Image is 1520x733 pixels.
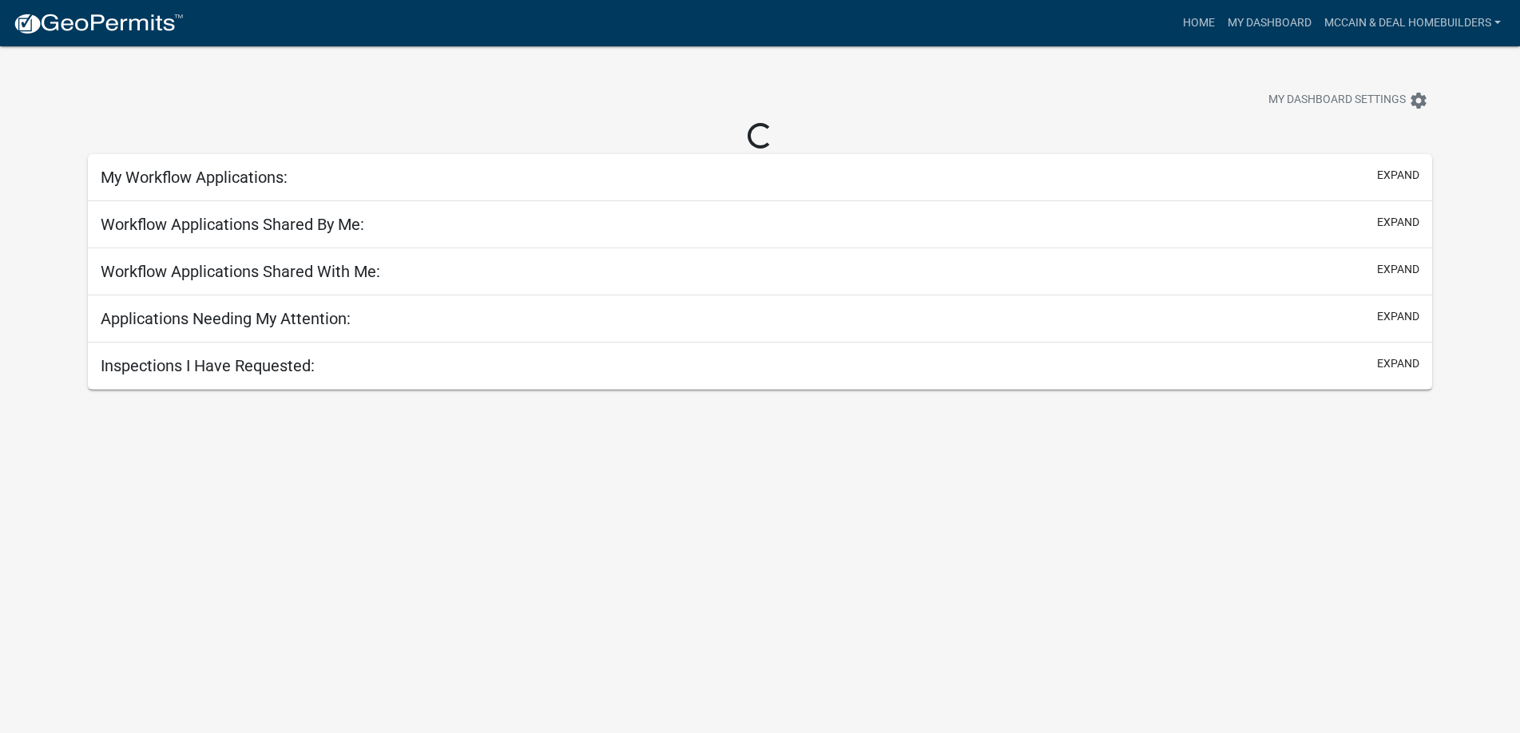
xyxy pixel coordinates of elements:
[1377,308,1419,325] button: expand
[1268,91,1406,110] span: My Dashboard Settings
[101,168,288,187] h5: My Workflow Applications:
[1318,8,1507,38] a: Mccain & Deal Homebuilders
[1377,261,1419,278] button: expand
[101,309,351,328] h5: Applications Needing My Attention:
[1221,8,1318,38] a: My Dashboard
[101,356,315,375] h5: Inspections I Have Requested:
[101,215,364,234] h5: Workflow Applications Shared By Me:
[1256,85,1441,116] button: My Dashboard Settingssettings
[101,262,380,281] h5: Workflow Applications Shared With Me:
[1377,167,1419,184] button: expand
[1409,91,1428,110] i: settings
[1177,8,1221,38] a: Home
[1377,214,1419,231] button: expand
[1377,355,1419,372] button: expand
